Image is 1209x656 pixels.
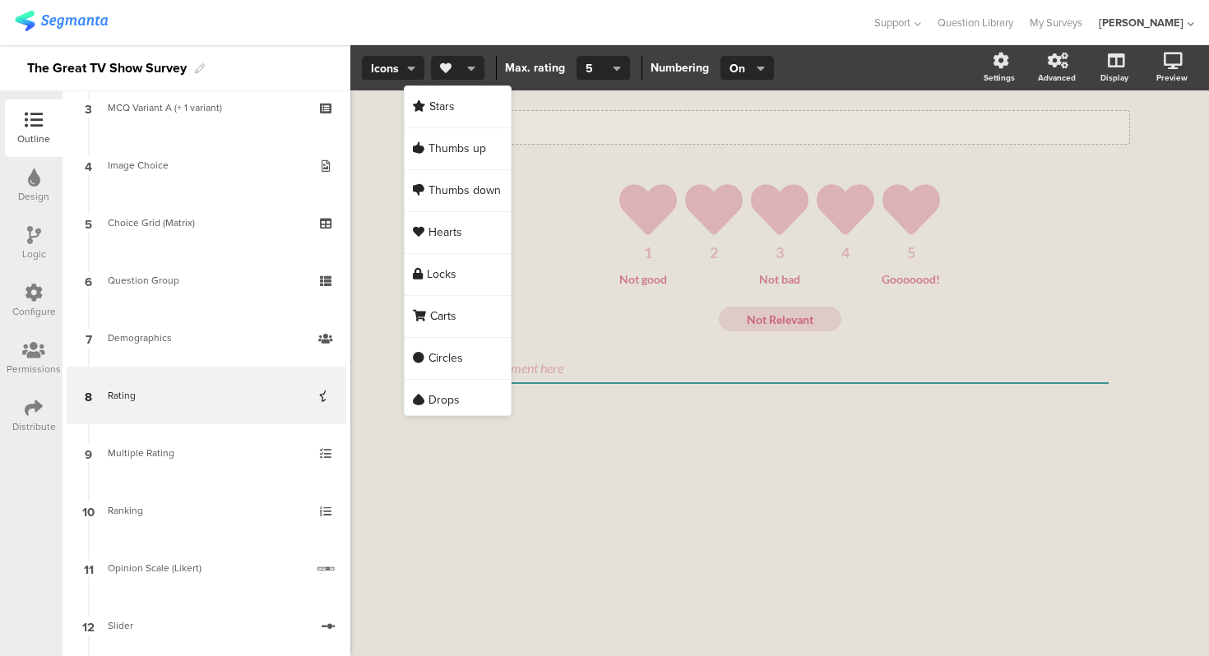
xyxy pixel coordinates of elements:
[108,99,304,116] div: MCQ Variant A (+ 1 variant)
[67,79,346,136] a: 3 MCQ Variant A (+ 1 variant)
[434,115,1125,140] div: Rating
[85,444,92,462] span: 9
[86,329,92,347] span: 7
[67,367,346,424] a: 8 Rating
[362,56,424,81] button: Icons
[720,56,774,81] button: On
[12,419,56,434] div: Distribute
[430,308,456,325] span: Carts
[108,617,309,634] div: Slider
[7,362,61,377] div: Permissions
[428,350,463,367] span: Circles
[586,60,609,77] span: 5
[67,309,346,367] a: 7 Demographics
[732,272,828,286] div: Not bad
[85,271,92,289] span: 6
[67,252,346,309] a: 6 Question Group
[427,266,456,283] span: Locks
[27,55,187,81] div: The Great TV Show Survey
[1099,15,1184,30] div: [PERSON_NAME]
[428,141,486,157] span: Thumbs up
[619,272,716,286] div: Not good
[108,272,304,289] div: Question Group
[67,482,346,539] a: 10 Ranking
[15,11,108,31] img: segmanta logo
[108,330,304,346] div: Demographics
[751,245,808,260] div: 3
[108,445,304,461] div: Multiple Rating
[17,132,50,146] div: Outline
[1038,72,1076,84] div: Advanced
[1100,72,1128,84] div: Display
[730,60,762,77] span: On
[108,215,304,231] div: Choice Grid (Matrix)
[874,15,910,30] span: Support
[67,597,346,654] a: 12 Slider
[108,157,304,173] div: Image Choice
[817,245,874,260] div: 4
[505,59,565,76] div: Max. rating
[108,387,304,404] div: Rating
[82,501,95,520] span: 10
[371,60,415,77] span: Icons
[844,272,940,286] div: Gooooood!
[429,99,455,115] span: Stars
[84,559,94,577] span: 11
[428,392,460,409] span: Drops
[82,617,95,635] span: 12
[12,304,56,319] div: Configure
[619,245,677,260] div: 1
[428,224,462,241] span: Hearts
[685,245,743,260] div: 2
[85,386,92,404] span: 8
[67,539,346,597] a: 11 Opinion Scale (Likert)
[984,72,1015,84] div: Settings
[108,502,304,519] div: Ranking
[22,247,46,261] div: Logic
[85,156,92,174] span: 4
[67,194,346,252] a: 5 Choice Grid (Matrix)
[1156,72,1188,84] div: Preview
[651,59,709,76] div: Numbering
[85,99,92,117] span: 3
[882,245,940,260] div: 5
[67,424,346,482] a: 9 Multiple Rating
[85,214,92,232] span: 5
[428,182,501,199] span: Thumbs down
[67,136,346,194] a: 4 Image Choice
[577,56,630,81] button: 5
[18,189,49,204] div: Design
[108,560,305,576] div: Opinion Scale (Likert)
